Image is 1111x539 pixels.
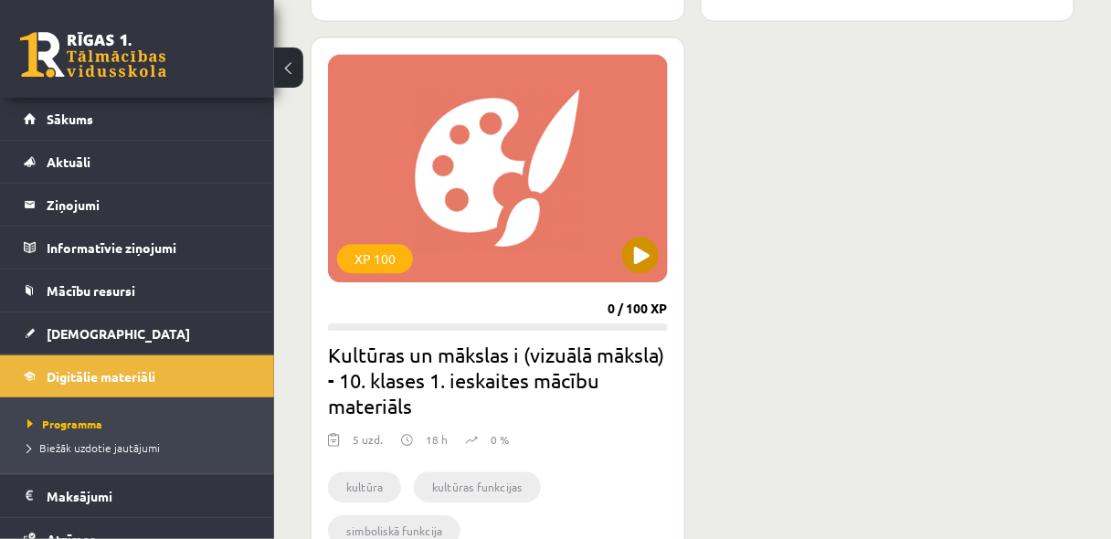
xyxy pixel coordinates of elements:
li: kultūras funkcijas [414,471,541,502]
a: Digitālie materiāli [24,355,251,397]
legend: Ziņojumi [47,184,251,226]
a: Ziņojumi [24,184,251,226]
p: 0 % [491,431,509,448]
p: 18 h [426,431,448,448]
span: Sākums [47,111,93,127]
span: Mācību resursi [47,282,135,299]
a: Programma [27,416,256,432]
legend: Informatīvie ziņojumi [47,227,251,269]
span: Biežāk uzdotie jautājumi [27,440,160,455]
h2: Kultūras un mākslas i (vizuālā māksla) - 10. klases 1. ieskaites mācību materiāls [328,342,668,418]
a: Informatīvie ziņojumi [24,227,251,269]
li: kultūra [328,471,401,502]
span: Digitālie materiāli [47,368,155,385]
span: Aktuāli [47,153,90,170]
a: Sākums [24,98,251,140]
a: Mācību resursi [24,269,251,312]
a: Aktuāli [24,141,251,183]
a: Biežāk uzdotie jautājumi [27,439,256,456]
span: Programma [27,417,102,431]
div: XP 100 [337,244,413,273]
a: [DEMOGRAPHIC_DATA] [24,312,251,354]
a: Maksājumi [24,475,251,517]
a: Rīgas 1. Tālmācības vidusskola [20,32,166,78]
legend: Maksājumi [47,475,251,517]
span: [DEMOGRAPHIC_DATA] [47,325,190,342]
div: 5 uzd. [353,431,383,459]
